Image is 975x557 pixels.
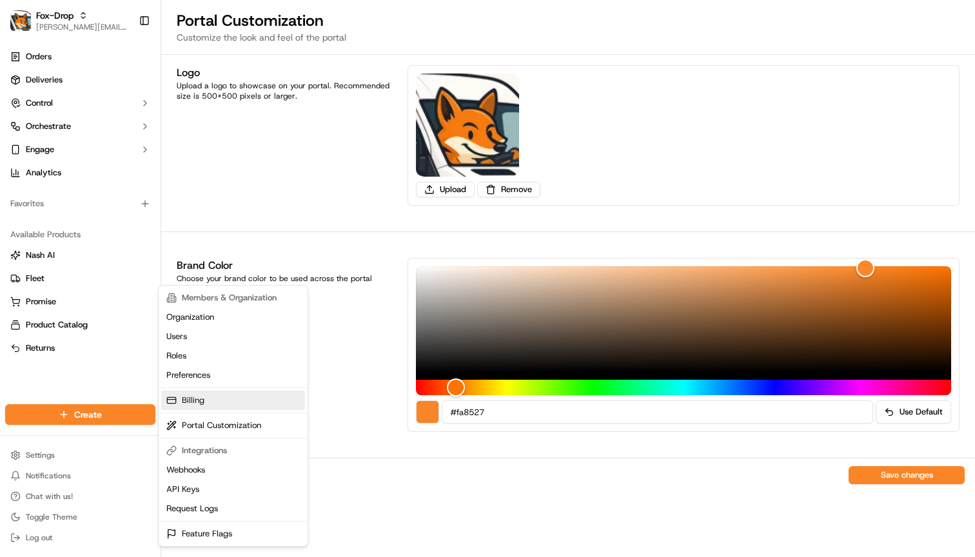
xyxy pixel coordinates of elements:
a: Webhooks [161,460,305,480]
div: 💻 [109,188,119,199]
span: API Documentation [122,187,207,200]
a: Feature Flags [161,524,305,543]
a: Roles [161,346,305,366]
a: API Keys [161,480,305,499]
a: 💻API Documentation [104,182,212,205]
p: Welcome 👋 [13,52,235,72]
div: Members & Organization [161,288,305,308]
a: Billing [161,391,305,410]
a: Organization [161,308,305,327]
img: Nash [13,13,39,39]
div: Start new chat [44,123,212,136]
a: 📗Knowledge Base [8,182,104,205]
span: Knowledge Base [26,187,99,200]
div: Integrations [161,441,305,460]
a: Preferences [161,366,305,385]
a: Portal Customization [161,416,305,435]
a: Powered byPylon [91,218,156,228]
input: Got a question? Start typing here... [34,83,232,97]
img: 1736555255976-a54dd68f-1ca7-489b-9aae-adbdc363a1c4 [13,123,36,146]
span: Pylon [128,219,156,228]
div: We're available if you need us! [44,136,163,146]
div: 📗 [13,188,23,199]
a: Request Logs [161,499,305,518]
button: Start new chat [219,127,235,142]
a: Users [161,327,305,346]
